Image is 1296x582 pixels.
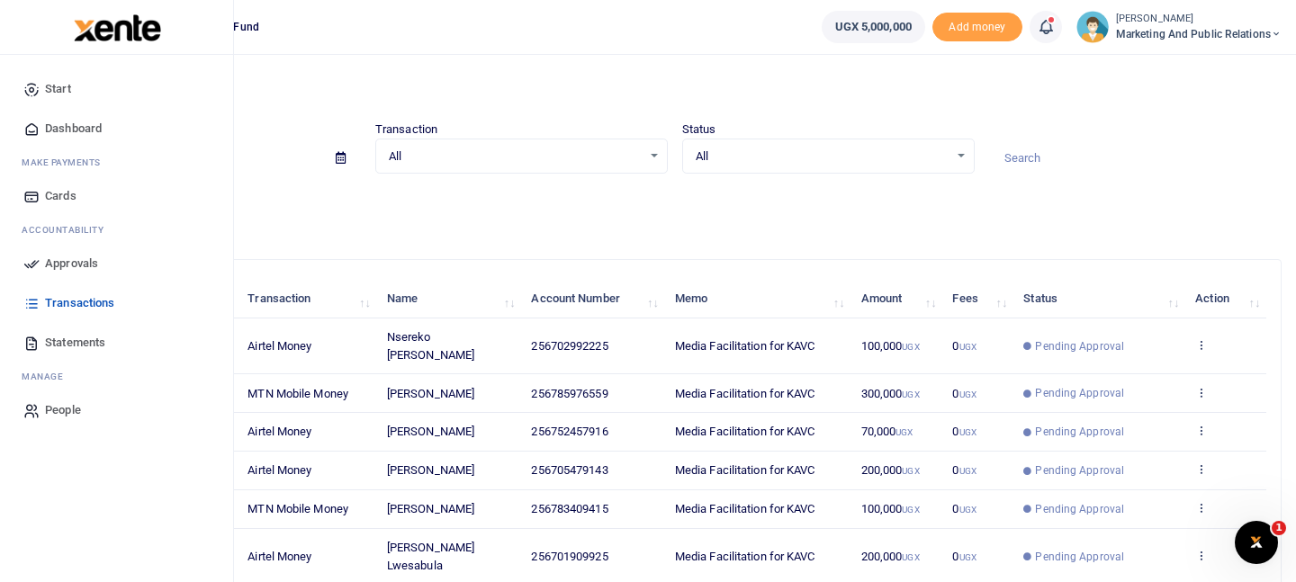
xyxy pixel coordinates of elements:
[675,387,815,400] span: Media Facilitation for KAVC
[531,550,607,563] span: 256701909925
[959,342,976,352] small: UGX
[387,502,474,515] span: [PERSON_NAME]
[932,13,1022,42] span: Add money
[959,466,976,476] small: UGX
[952,550,976,563] span: 0
[861,425,913,438] span: 70,000
[1076,11,1282,43] a: profile-user [PERSON_NAME] Marketing and Public Relations
[14,363,219,390] li: M
[14,283,219,323] a: Transactions
[861,502,920,515] span: 100,000
[387,463,474,477] span: [PERSON_NAME]
[1013,280,1185,318] th: Status: activate to sort column ascending
[861,339,920,353] span: 100,000
[389,148,642,166] span: All
[902,466,919,476] small: UGX
[835,18,912,36] span: UGX 5,000,000
[959,505,976,515] small: UGX
[675,463,815,477] span: Media Facilitation for KAVC
[14,148,219,176] li: M
[14,109,219,148] a: Dashboard
[952,425,976,438] span: 0
[68,77,1282,97] h4: Transactions
[14,216,219,244] li: Ac
[35,223,103,237] span: countability
[531,339,607,353] span: 256702992225
[932,19,1022,32] a: Add money
[387,425,474,438] span: [PERSON_NAME]
[1035,338,1124,354] span: Pending Approval
[952,387,976,400] span: 0
[1185,280,1266,318] th: Action: activate to sort column ascending
[952,463,976,477] span: 0
[850,280,942,318] th: Amount: activate to sort column ascending
[247,339,311,353] span: Airtel Money
[1076,11,1109,43] img: profile-user
[675,339,815,353] span: Media Facilitation for KAVC
[902,389,919,399] small: UGX
[902,552,919,562] small: UGX
[959,389,976,399] small: UGX
[665,280,851,318] th: Memo: activate to sort column ascending
[952,339,976,353] span: 0
[1272,521,1286,535] span: 1
[861,387,920,400] span: 300,000
[14,244,219,283] a: Approvals
[377,280,522,318] th: Name: activate to sort column ascending
[959,552,976,562] small: UGX
[675,425,815,438] span: Media Facilitation for KAVC
[531,463,607,477] span: 256705479143
[861,463,920,477] span: 200,000
[14,323,219,363] a: Statements
[31,370,64,383] span: anage
[14,176,219,216] a: Cards
[68,195,1282,214] p: Download
[989,143,1282,174] input: Search
[902,342,919,352] small: UGX
[814,11,932,43] li: Wallet ballance
[1035,424,1124,440] span: Pending Approval
[942,280,1013,318] th: Fees: activate to sort column ascending
[959,427,976,437] small: UGX
[696,148,949,166] span: All
[1235,521,1278,564] iframe: Intercom live chat
[247,463,311,477] span: Airtel Money
[74,14,161,41] img: logo-large
[932,13,1022,42] li: Toup your wallet
[675,550,815,563] span: Media Facilitation for KAVC
[902,505,919,515] small: UGX
[895,427,913,437] small: UGX
[14,390,219,430] a: People
[675,502,815,515] span: Media Facilitation for KAVC
[247,425,311,438] span: Airtel Money
[31,156,101,169] span: ake Payments
[1035,385,1124,401] span: Pending Approval
[247,550,311,563] span: Airtel Money
[14,69,219,109] a: Start
[247,387,348,400] span: MTN Mobile Money
[531,502,607,515] span: 256783409415
[531,387,607,400] span: 256785976559
[72,20,161,33] a: logo-small logo-large logo-large
[1035,462,1124,479] span: Pending Approval
[45,255,98,273] span: Approvals
[682,121,716,139] label: Status
[521,280,664,318] th: Account Number: activate to sort column ascending
[238,280,377,318] th: Transaction: activate to sort column ascending
[45,187,76,205] span: Cards
[247,502,348,515] span: MTN Mobile Money
[387,387,474,400] span: [PERSON_NAME]
[1116,12,1282,27] small: [PERSON_NAME]
[1035,549,1124,565] span: Pending Approval
[45,294,114,312] span: Transactions
[1035,501,1124,517] span: Pending Approval
[822,11,925,43] a: UGX 5,000,000
[45,401,81,419] span: People
[45,120,102,138] span: Dashboard
[952,502,976,515] span: 0
[531,425,607,438] span: 256752457916
[45,80,71,98] span: Start
[375,121,437,139] label: Transaction
[45,334,105,352] span: Statements
[861,550,920,563] span: 200,000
